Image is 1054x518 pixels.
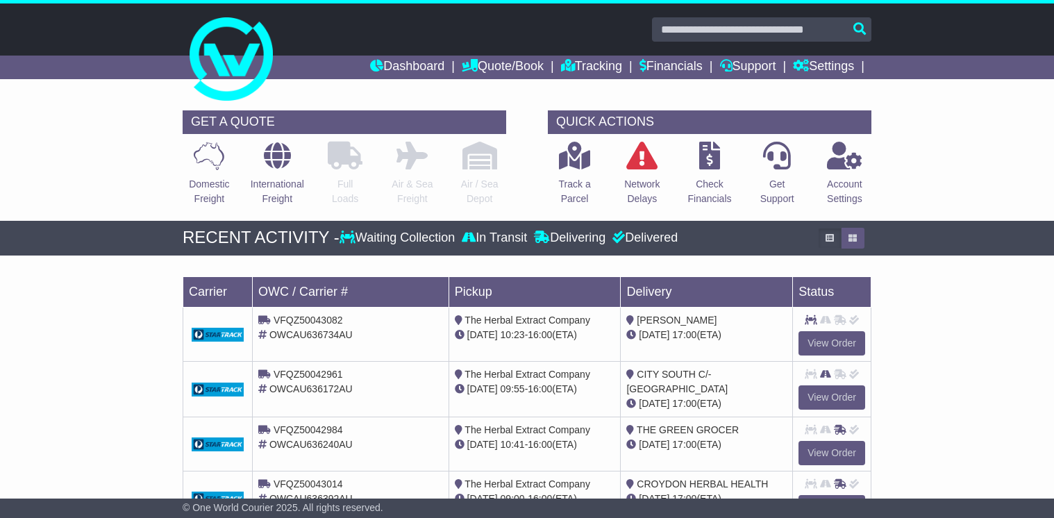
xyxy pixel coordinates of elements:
[192,492,244,506] img: GetCarrierServiceDarkLogo
[798,385,865,410] a: View Order
[458,231,530,246] div: In Transit
[189,177,229,206] p: Domestic Freight
[798,441,865,465] a: View Order
[269,329,353,340] span: OWCAU636734AU
[455,437,615,452] div: - (ETA)
[501,383,525,394] span: 09:55
[793,56,854,79] a: Settings
[465,315,590,326] span: The Herbal Extract Company
[624,141,660,214] a: NetworkDelays
[340,231,458,246] div: Waiting Collection
[528,439,552,450] span: 16:00
[183,110,506,134] div: GET A QUOTE
[639,329,669,340] span: [DATE]
[455,492,615,506] div: - (ETA)
[639,493,669,504] span: [DATE]
[253,276,449,307] td: OWC / Carrier #
[183,276,253,307] td: Carrier
[639,56,703,79] a: Financials
[183,228,340,248] div: RECENT ACTIVITY -
[188,141,230,214] a: DomesticFreight
[269,383,353,394] span: OWCAU636172AU
[624,177,660,206] p: Network Delays
[462,56,544,79] a: Quote/Book
[328,177,362,206] p: Full Loads
[626,437,787,452] div: (ETA)
[609,231,678,246] div: Delivered
[672,439,696,450] span: 17:00
[626,328,787,342] div: (ETA)
[626,369,728,394] span: CITY SOUTH C/- [GEOGRAPHIC_DATA]
[274,478,343,490] span: VFQZ50043014
[528,329,552,340] span: 16:00
[467,439,498,450] span: [DATE]
[687,141,732,214] a: CheckFinancials
[687,177,731,206] p: Check Financials
[449,276,621,307] td: Pickup
[467,493,498,504] span: [DATE]
[798,331,865,356] a: View Order
[720,56,776,79] a: Support
[826,141,863,214] a: AccountSettings
[465,424,590,435] span: The Herbal Extract Company
[467,383,498,394] span: [DATE]
[192,328,244,342] img: GetCarrierServiceDarkLogo
[637,478,768,490] span: CROYDON HERBAL HEALTH
[621,276,793,307] td: Delivery
[455,382,615,396] div: - (ETA)
[183,502,383,513] span: © One World Courier 2025. All rights reserved.
[639,398,669,409] span: [DATE]
[192,383,244,396] img: GetCarrierServiceDarkLogo
[672,329,696,340] span: 17:00
[455,328,615,342] div: - (ETA)
[626,492,787,506] div: (ETA)
[558,141,592,214] a: Track aParcel
[561,56,622,79] a: Tracking
[672,493,696,504] span: 17:00
[827,177,862,206] p: Account Settings
[465,369,590,380] span: The Herbal Extract Company
[269,493,353,504] span: OWCAU636392AU
[672,398,696,409] span: 17:00
[465,478,590,490] span: The Herbal Extract Company
[639,439,669,450] span: [DATE]
[269,439,353,450] span: OWCAU636240AU
[250,141,305,214] a: InternationalFreight
[501,493,525,504] span: 09:00
[501,329,525,340] span: 10:23
[392,177,433,206] p: Air & Sea Freight
[251,177,304,206] p: International Freight
[274,424,343,435] span: VFQZ50042984
[274,369,343,380] span: VFQZ50042961
[528,493,552,504] span: 16:00
[192,437,244,451] img: GetCarrierServiceDarkLogo
[559,177,591,206] p: Track a Parcel
[760,141,795,214] a: GetSupport
[637,424,739,435] span: THE GREEN GROCER
[637,315,717,326] span: [PERSON_NAME]
[548,110,871,134] div: QUICK ACTIONS
[530,231,609,246] div: Delivering
[760,177,794,206] p: Get Support
[626,396,787,411] div: (ETA)
[370,56,444,79] a: Dashboard
[461,177,499,206] p: Air / Sea Depot
[467,329,498,340] span: [DATE]
[528,383,552,394] span: 16:00
[501,439,525,450] span: 10:41
[274,315,343,326] span: VFQZ50043082
[793,276,871,307] td: Status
